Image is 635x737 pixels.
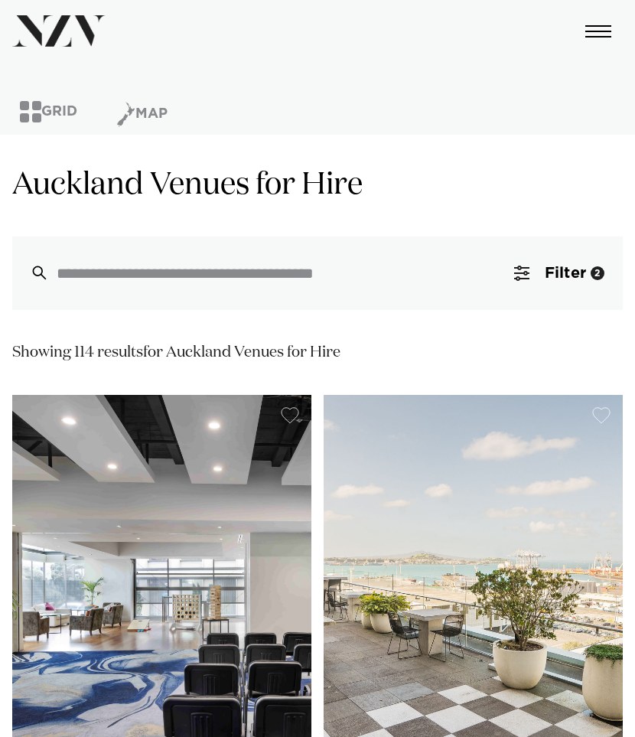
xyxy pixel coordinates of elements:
span: for Auckland Venues for Hire [143,344,340,360]
div: 2 [591,266,604,280]
div: Showing 114 results [12,341,340,364]
h1: Auckland Venues for Hire [12,165,623,206]
button: Grid [15,100,82,135]
button: Map [112,100,172,135]
img: nzv-logo.png [12,15,106,47]
span: Filter [545,266,586,281]
button: Filter2 [496,236,623,310]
